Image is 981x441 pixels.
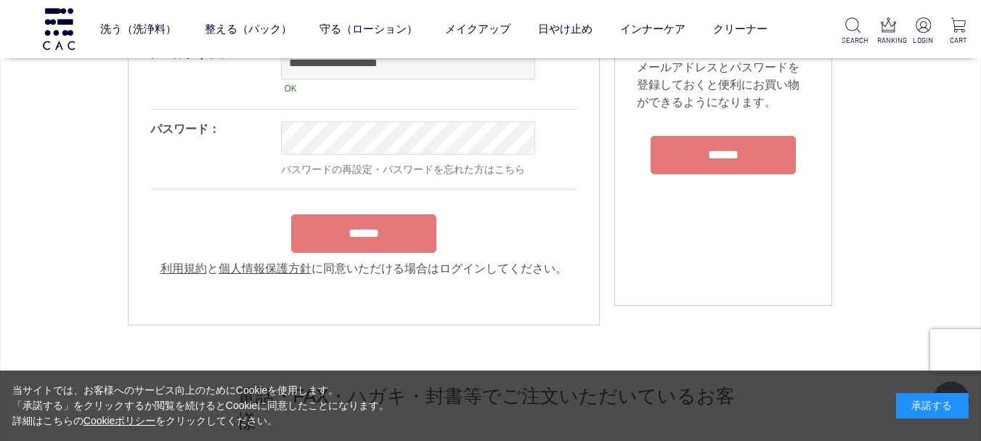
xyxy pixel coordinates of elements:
[160,262,207,275] a: 利用規約
[84,415,156,426] a: Cookieポリシー
[538,9,593,48] a: 日やけ止め
[281,80,535,97] div: OK
[219,262,312,275] a: 個人情報保護方針
[150,260,577,278] div: と に同意いただける場合はログインしてください。
[319,9,418,48] a: 守る（ローション）
[877,17,900,46] a: RANKING
[877,35,900,46] p: RANKING
[947,35,969,46] p: CART
[445,9,510,48] a: メイクアップ
[896,393,969,418] div: 承諾する
[100,9,176,48] a: 洗う（洗浄料）
[842,17,864,46] a: SEARCH
[620,9,685,48] a: インナーケア
[150,123,220,135] label: パスワード：
[947,17,969,46] a: CART
[912,17,935,46] a: LOGIN
[12,383,390,429] div: 当サイトでは、お客様へのサービス向上のためにCookieを使用します。 「承諾する」をクリックするか閲覧を続けるとCookieに同意したことになります。 詳細はこちらの をクリックしてください。
[713,9,768,48] a: クリーナー
[281,163,525,175] a: パスワードの再設定・パスワードを忘れた方はこちら
[842,35,864,46] p: SEARCH
[41,8,77,49] img: logo
[205,9,292,48] a: 整える（パック）
[912,35,935,46] p: LOGIN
